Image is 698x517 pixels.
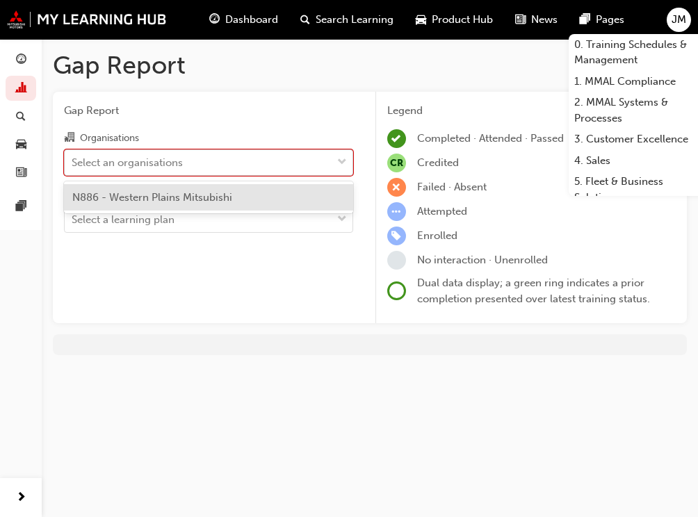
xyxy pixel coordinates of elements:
span: Credited [417,156,459,169]
span: null-icon [387,154,406,172]
a: search-iconSearch Learning [289,6,405,34]
span: chart-icon [16,83,26,95]
a: car-iconProduct Hub [405,6,504,34]
button: JM [667,8,691,32]
span: guage-icon [16,54,26,67]
span: down-icon [337,211,347,229]
span: next-icon [16,489,26,507]
span: organisation-icon [64,132,74,145]
span: learningRecordVerb_COMPLETE-icon [387,129,406,148]
div: Legend [387,103,676,119]
span: learningRecordVerb_NONE-icon [387,251,406,270]
span: learningRecordVerb_ATTEMPT-icon [387,202,406,221]
span: Failed · Absent [417,181,487,193]
span: car-icon [16,139,26,151]
span: Search Learning [316,12,393,28]
h1: Gap Report [53,50,687,81]
span: down-icon [337,154,347,172]
div: Select an organisations [72,154,183,170]
span: Gap Report [64,103,353,119]
span: search-icon [16,110,26,123]
span: Product Hub [432,12,493,28]
span: News [531,12,558,28]
div: Select a learning plan [72,212,174,228]
span: news-icon [515,11,526,28]
span: Dashboard [225,12,278,28]
span: guage-icon [209,11,220,28]
span: Completed · Attended · Passed [417,132,564,145]
span: learningRecordVerb_FAIL-icon [387,178,406,197]
a: news-iconNews [504,6,569,34]
span: news-icon [16,167,26,179]
img: mmal [7,10,167,28]
span: Attempted [417,205,467,218]
span: No interaction · Unenrolled [417,254,548,266]
a: guage-iconDashboard [198,6,289,34]
span: pages-icon [580,11,590,28]
a: pages-iconPages [569,6,635,34]
span: pages-icon [16,201,26,213]
span: Dual data display; a green ring indicates a prior completion presented over latest training status. [417,277,650,305]
span: learningRecordVerb_ENROLL-icon [387,227,406,245]
span: search-icon [300,11,310,28]
span: car-icon [416,11,426,28]
span: Pages [596,12,624,28]
div: Organisations [80,131,139,145]
span: Enrolled [417,229,457,242]
span: JM [672,12,686,28]
span: N886 - Western Plains Mitsubishi [72,191,232,204]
